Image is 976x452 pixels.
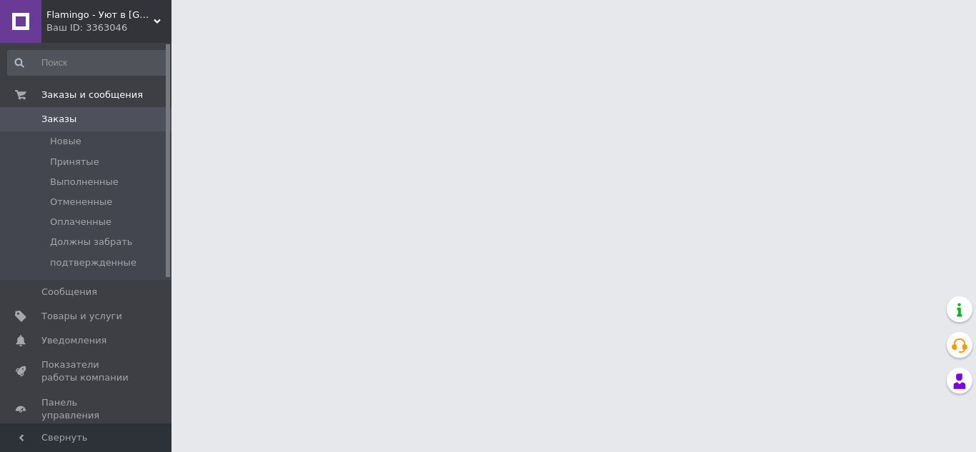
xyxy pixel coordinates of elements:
[41,310,122,323] span: Товары и услуги
[7,50,169,76] input: Поиск
[46,9,154,21] span: Flamingo - Уют в Вашем доме
[50,176,119,189] span: Выполненные
[41,286,97,298] span: Сообщения
[50,256,136,269] span: подтвержденные
[41,334,106,347] span: Уведомления
[50,216,111,228] span: Оплаченные
[41,396,132,422] span: Панель управления
[50,156,99,169] span: Принятые
[41,358,132,384] span: Показатели работы компании
[50,135,81,148] span: Новые
[41,89,143,101] span: Заказы и сообщения
[50,196,112,209] span: Отмененные
[50,236,132,248] span: Должны забрать
[46,21,171,34] div: Ваш ID: 3363046
[41,113,76,126] span: Заказы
